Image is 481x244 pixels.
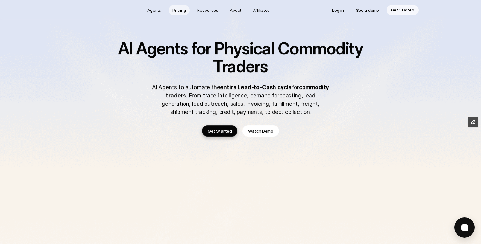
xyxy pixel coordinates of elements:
strong: entire Lead-to-Cash cycle [220,84,292,90]
p: Get Started [391,7,414,13]
p: Get Started [208,128,232,134]
p: Watch Demo [248,128,273,134]
button: Open chat window [454,217,475,238]
p: Log in [332,7,344,13]
a: About [226,5,245,15]
a: Log in [328,5,348,15]
a: Resources [193,5,222,15]
p: See a demo [356,7,379,13]
p: Agents [147,7,161,13]
p: Resources [197,7,218,13]
p: Pricing [172,7,186,13]
a: Pricing [169,5,190,15]
strong: commodity traders [166,84,330,99]
a: Agents [143,5,165,15]
p: About [230,7,241,13]
p: AI Agents to automate the for . From trade intelligence, demand forecasting, lead generation, lea... [151,83,330,116]
h1: AI Agents for Physical Commodity Traders [101,40,380,75]
p: Affiliates [253,7,270,13]
a: See a demo [352,5,384,15]
button: Edit Framer Content [468,117,478,127]
a: Get Started [387,5,419,15]
a: Affiliates [249,5,274,15]
a: Watch Demo [242,125,279,137]
a: Get Started [202,125,238,137]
